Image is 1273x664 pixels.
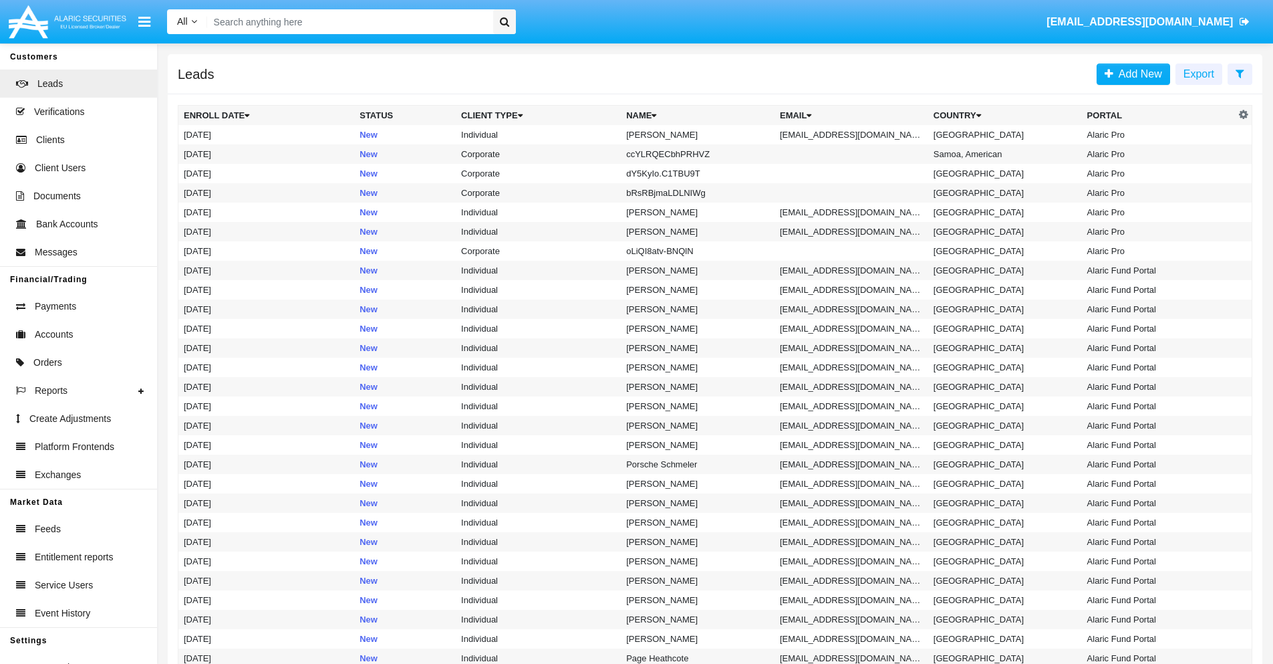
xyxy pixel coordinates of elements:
[7,2,128,41] img: Logo image
[1046,16,1233,27] span: [EMAIL_ADDRESS][DOMAIN_NAME]
[35,578,93,592] span: Service Users
[178,338,355,358] td: [DATE]
[1113,68,1162,80] span: Add New
[35,245,78,259] span: Messages
[354,241,456,261] td: New
[774,513,928,532] td: [EMAIL_ADDRESS][DOMAIN_NAME]
[456,319,621,338] td: Individual
[354,338,456,358] td: New
[354,183,456,203] td: New
[178,183,355,203] td: [DATE]
[1082,532,1236,552] td: Alaric Fund Portal
[178,610,355,629] td: [DATE]
[774,571,928,590] td: [EMAIL_ADDRESS][DOMAIN_NAME]
[774,261,928,280] td: [EMAIL_ADDRESS][DOMAIN_NAME]
[35,522,61,536] span: Feeds
[774,455,928,474] td: [EMAIL_ADDRESS][DOMAIN_NAME]
[354,164,456,183] td: New
[35,161,86,175] span: Client Users
[774,397,928,416] td: [EMAIL_ADDRESS][DOMAIN_NAME]
[178,377,355,397] td: [DATE]
[456,261,621,280] td: Individual
[774,590,928,610] td: [EMAIL_ADDRESS][DOMAIN_NAME]
[774,610,928,629] td: [EMAIL_ADDRESS][DOMAIN_NAME]
[774,106,928,126] th: Email
[928,493,1082,513] td: [GEOGRAPHIC_DATA]
[621,377,774,397] td: [PERSON_NAME]
[354,532,456,552] td: New
[1097,64,1170,85] a: Add New
[354,280,456,300] td: New
[928,280,1082,300] td: [GEOGRAPHIC_DATA]
[1082,610,1236,629] td: Alaric Fund Portal
[928,300,1082,319] td: [GEOGRAPHIC_DATA]
[35,440,114,454] span: Platform Frontends
[1082,164,1236,183] td: Alaric Pro
[456,106,621,126] th: Client Type
[774,552,928,571] td: [EMAIL_ADDRESS][DOMAIN_NAME]
[621,397,774,416] td: [PERSON_NAME]
[354,493,456,513] td: New
[354,513,456,532] td: New
[178,532,355,552] td: [DATE]
[1082,435,1236,455] td: Alaric Fund Portal
[621,222,774,241] td: [PERSON_NAME]
[456,552,621,571] td: Individual
[928,435,1082,455] td: [GEOGRAPHIC_DATA]
[928,222,1082,241] td: [GEOGRAPHIC_DATA]
[456,125,621,144] td: Individual
[1082,319,1236,338] td: Alaric Fund Portal
[1082,358,1236,377] td: Alaric Fund Portal
[1082,125,1236,144] td: Alaric Pro
[774,416,928,435] td: [EMAIL_ADDRESS][DOMAIN_NAME]
[1082,377,1236,397] td: Alaric Fund Portal
[178,358,355,377] td: [DATE]
[456,338,621,358] td: Individual
[456,610,621,629] td: Individual
[354,571,456,590] td: New
[1082,280,1236,300] td: Alaric Fund Portal
[1082,300,1236,319] td: Alaric Fund Portal
[1183,68,1214,80] span: Export
[1082,629,1236,649] td: Alaric Fund Portal
[621,280,774,300] td: [PERSON_NAME]
[1082,493,1236,513] td: Alaric Fund Portal
[928,629,1082,649] td: [GEOGRAPHIC_DATA]
[621,493,774,513] td: [PERSON_NAME]
[354,300,456,319] td: New
[928,571,1082,590] td: [GEOGRAPHIC_DATA]
[35,384,67,398] span: Reports
[178,513,355,532] td: [DATE]
[456,416,621,435] td: Individual
[178,474,355,493] td: [DATE]
[774,493,928,513] td: [EMAIL_ADDRESS][DOMAIN_NAME]
[354,552,456,571] td: New
[178,144,355,164] td: [DATE]
[35,300,76,314] span: Payments
[621,571,774,590] td: [PERSON_NAME]
[36,133,65,147] span: Clients
[928,338,1082,358] td: [GEOGRAPHIC_DATA]
[621,319,774,338] td: [PERSON_NAME]
[1082,590,1236,610] td: Alaric Fund Portal
[178,241,355,261] td: [DATE]
[354,377,456,397] td: New
[178,455,355,474] td: [DATE]
[1082,106,1236,126] th: Portal
[456,358,621,377] td: Individual
[774,474,928,493] td: [EMAIL_ADDRESS][DOMAIN_NAME]
[456,397,621,416] td: Individual
[928,203,1082,222] td: [GEOGRAPHIC_DATA]
[178,222,355,241] td: [DATE]
[928,552,1082,571] td: [GEOGRAPHIC_DATA]
[621,125,774,144] td: [PERSON_NAME]
[456,455,621,474] td: Individual
[621,474,774,493] td: [PERSON_NAME]
[35,606,90,621] span: Event History
[167,15,207,29] a: All
[621,203,774,222] td: [PERSON_NAME]
[36,217,98,231] span: Bank Accounts
[928,513,1082,532] td: [GEOGRAPHIC_DATA]
[928,241,1082,261] td: [GEOGRAPHIC_DATA]
[621,610,774,629] td: [PERSON_NAME]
